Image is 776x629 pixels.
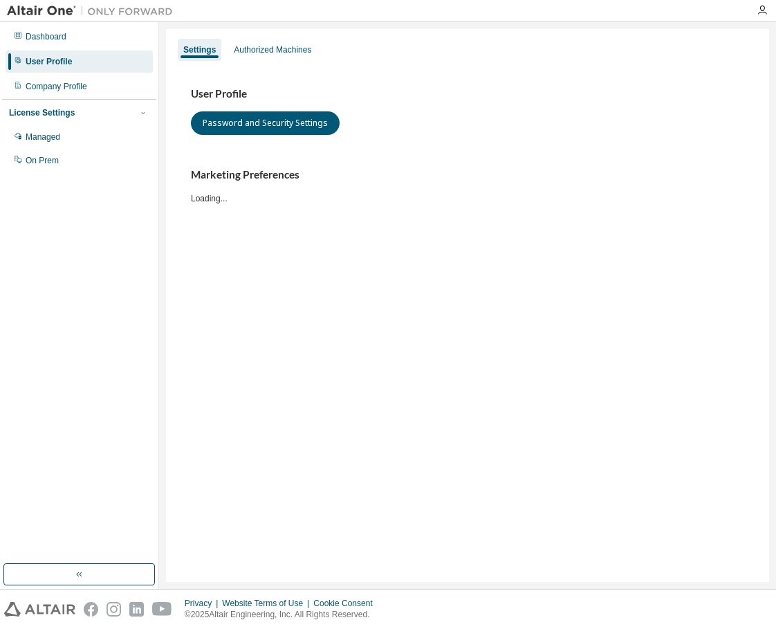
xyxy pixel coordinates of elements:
[84,602,98,617] img: facebook.svg
[191,168,744,182] h3: Marketing Preferences
[222,598,313,609] div: Website Terms of Use
[313,598,380,609] div: Cookie Consent
[4,602,75,617] img: altair_logo.svg
[183,44,216,55] div: Settings
[107,602,121,617] img: instagram.svg
[129,602,144,617] img: linkedin.svg
[26,81,87,92] div: Company Profile
[191,111,340,135] button: Password and Security Settings
[234,44,311,55] div: Authorized Machines
[26,131,60,143] div: Managed
[152,602,172,617] img: youtube.svg
[185,609,381,621] p: © 2025 Altair Engineering, Inc. All Rights Reserved.
[185,598,222,609] div: Privacy
[191,87,744,101] h3: User Profile
[26,31,66,42] div: Dashboard
[26,155,59,166] div: On Prem
[191,168,744,203] div: Loading...
[7,4,180,18] img: Altair One
[9,107,75,118] div: License Settings
[26,56,72,67] div: User Profile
